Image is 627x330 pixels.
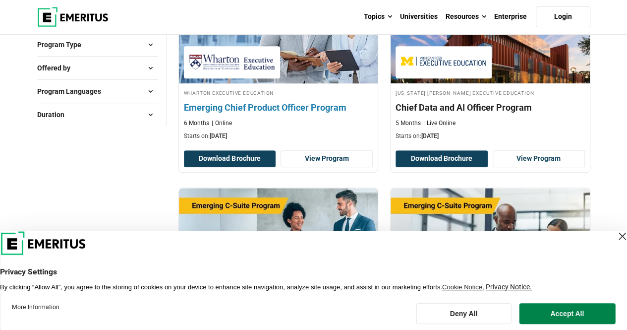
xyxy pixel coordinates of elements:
p: 6 Months [184,119,209,128]
button: Download Brochure [396,150,488,167]
a: View Program [493,150,585,167]
span: [DATE] [421,132,439,139]
p: 5 Months [396,119,421,128]
img: Emerging Chief Revenue Officer Program | Online Sales and Marketing Course [179,188,378,287]
h4: Chief Data and AI Officer Program [396,101,585,114]
img: Wharton Executive Education [189,51,275,73]
button: Download Brochure [184,150,276,167]
button: Program Languages [37,84,158,99]
img: Michigan Ross Executive Education [400,51,487,73]
a: View Program [281,150,373,167]
span: [DATE] [210,132,227,139]
p: Starts on: [184,132,373,140]
button: Program Type [37,37,158,52]
span: Duration [37,109,72,120]
h4: [US_STATE] [PERSON_NAME] Executive Education [396,88,585,97]
span: Program Languages [37,86,109,97]
button: Duration [37,107,158,122]
img: CBS Chief Emerging Human Resources Officer Program | Online Human Resources Course [391,188,590,287]
span: Program Type [37,39,89,50]
button: Offered by [37,61,158,75]
h4: Emerging Chief Product Officer Program [184,101,373,114]
span: Offered by [37,63,78,73]
p: Online [212,119,232,128]
a: Login [536,6,590,27]
p: Starts on: [396,132,585,140]
h4: Wharton Executive Education [184,88,373,97]
p: Live Online [423,119,456,128]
